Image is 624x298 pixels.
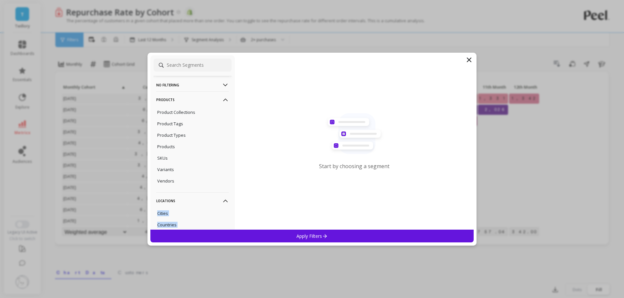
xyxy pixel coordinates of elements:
input: Search Segments [154,59,232,72]
p: Vendors [157,178,174,184]
p: Product Collections [157,109,195,115]
p: SKUs [157,155,168,161]
p: Countries [157,222,177,228]
p: Products [157,144,175,149]
p: Product Tags [157,121,183,127]
p: Start by choosing a segment [319,163,389,170]
p: No filtering [156,77,229,93]
p: Locations [156,192,229,209]
p: Apply Filters [296,233,328,239]
p: Products [156,91,229,108]
p: Cities [157,210,168,216]
p: Variants [157,167,174,172]
p: Product Types [157,132,186,138]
